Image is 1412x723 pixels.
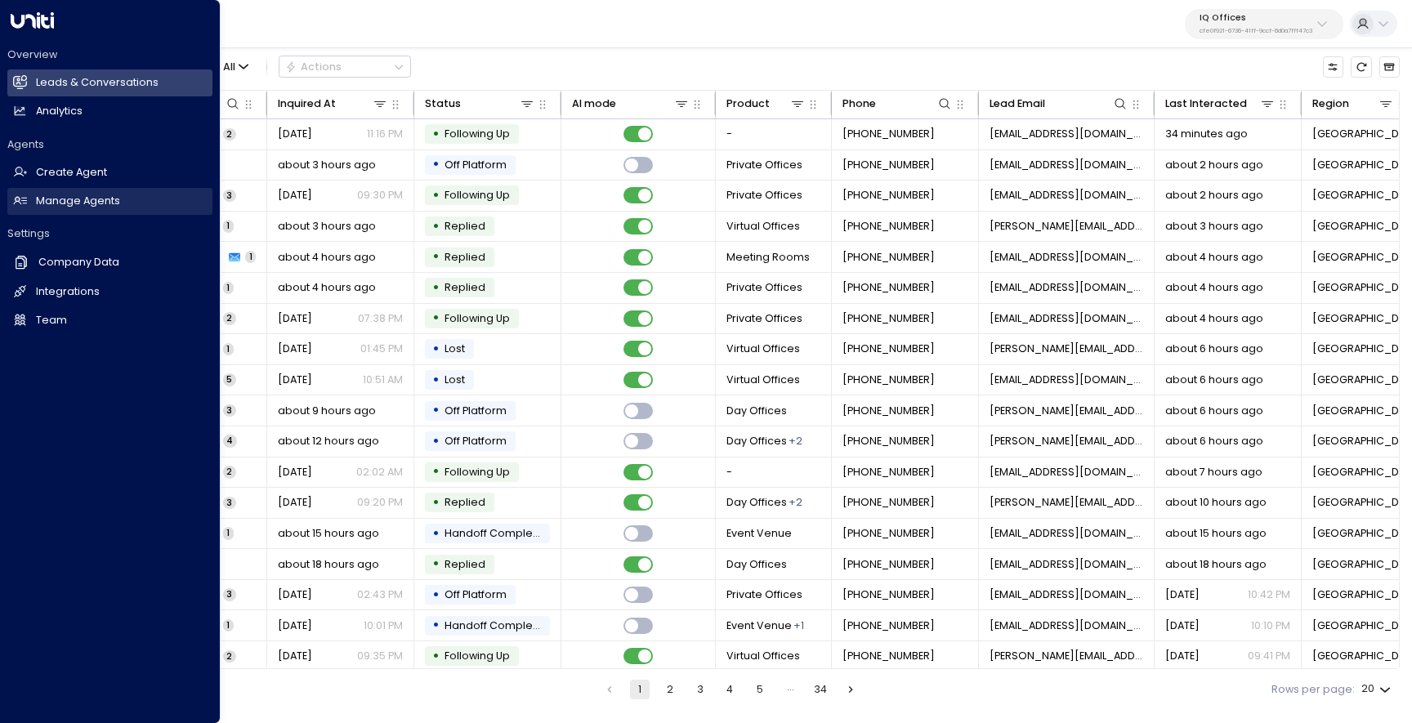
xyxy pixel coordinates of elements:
p: 09:20 PM [357,495,403,510]
span: about 6 hours ago [1165,373,1263,387]
span: about 4 hours ago [278,280,376,295]
p: 01:45 PM [360,341,403,356]
span: +16475555555 [842,158,935,172]
h2: Team [36,313,67,328]
div: 20 [1361,678,1394,700]
h2: Settings [7,226,212,241]
span: Aug 12, 2025 [278,341,312,356]
h2: Create Agent [36,165,107,181]
span: about 3 hours ago [1165,219,1263,234]
span: Toronto, ON [1312,404,1410,418]
a: Company Data [7,248,212,276]
span: Toronto, ON [1312,587,1410,602]
div: Private Offices,Sprint Spaces [789,434,802,449]
div: Phone [842,95,954,113]
div: • [432,214,440,239]
div: • [432,551,440,577]
span: about 4 hours ago [1165,311,1263,326]
span: Ottawa, ON [1312,127,1410,141]
div: • [432,275,440,301]
span: about 3 hours ago [278,219,376,234]
div: Button group with a nested menu [279,56,411,78]
span: +16136778588 [842,250,935,265]
div: … [780,680,800,699]
button: Go to page 2 [660,680,680,699]
button: Archived Leads [1379,56,1400,77]
span: Day Offices [726,404,787,418]
p: 10:42 PM [1248,587,1290,602]
span: Handoff Completed [445,526,551,540]
span: Off Platform [445,404,507,417]
a: Manage Agents [7,188,212,215]
span: lyndon.salandy@gmail.com [990,649,1144,663]
button: Customize [1323,56,1343,77]
span: Handoff Completed [445,618,551,632]
div: AI mode [572,95,690,113]
span: Virtual Offices [726,219,800,234]
span: Yesterday [278,587,312,602]
span: info@garymardell.co.uk [990,188,1144,203]
span: Meeting Rooms [726,250,810,265]
h2: Overview [7,47,212,62]
span: 1 [245,251,256,263]
span: +12897072211 [842,373,935,387]
span: Yesterday [1165,649,1200,663]
div: Status [425,95,461,113]
button: page 1 [630,680,650,699]
span: Private Offices [726,280,802,295]
div: • [432,459,440,484]
span: Toronto [1312,158,1410,172]
span: 5 [223,373,236,386]
button: IQ Officescfe0f921-6736-41ff-9ccf-6d0a7fff47c3 [1185,9,1343,39]
span: Private Offices [726,188,802,203]
span: about 4 hours ago [278,250,376,265]
a: Create Agent [7,159,212,186]
div: • [432,244,440,270]
p: 10:01 PM [364,618,403,633]
span: +14387632395 [842,649,935,663]
span: Lost [445,373,465,386]
a: Analytics [7,98,212,125]
h2: Integrations [36,284,100,300]
span: Private Offices [726,587,802,602]
span: Replied [445,219,485,233]
div: Actions [285,60,342,74]
span: aamasmit@gmail.com [990,465,1144,480]
span: 3 [223,190,236,202]
span: Private Offices [726,311,802,326]
span: Toronto, ON [1312,311,1410,326]
span: Replied [445,250,485,264]
span: xdan1180@gmail.com [990,311,1144,326]
span: about 2 hours ago [1165,188,1263,203]
span: Private Offices [726,158,802,172]
span: yacyr@teksystems.ca [990,250,1144,265]
div: Product [726,95,807,113]
div: Region [1312,95,1349,113]
span: +16475684223 [842,587,935,602]
div: Lead Email [990,95,1045,113]
p: 09:35 PM [357,649,403,663]
span: cathy.bellerose@agnicoeagle.com [990,495,1144,510]
span: prerna25@yorku.ca [990,618,1144,633]
span: Toronto, ON [1312,557,1410,572]
span: Vancouver, BC [1312,188,1410,203]
span: kevinbrady344@aol.com [990,526,1144,541]
button: Go to next page [841,680,860,699]
span: Yesterday [1165,587,1200,602]
span: alexisgam07@hotmail.com [990,280,1144,295]
span: 2 [223,650,236,663]
span: dave@dmadvisor.co [990,434,1144,449]
div: • [432,582,440,608]
button: Go to page 4 [720,680,740,699]
span: poop@poop.com [990,158,1144,172]
span: noh@thaxx.com [990,557,1144,572]
h2: Leads & Conversations [36,75,159,91]
div: • [432,306,440,331]
span: Toronto, ON [1312,434,1410,449]
div: Inquired At [278,95,336,113]
span: Vancouver, BC [1312,219,1410,234]
span: Yesterday [278,127,312,141]
p: 10:51 AM [363,373,403,387]
span: +14169887266 [842,434,935,449]
span: about 3 hours ago [278,158,376,172]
